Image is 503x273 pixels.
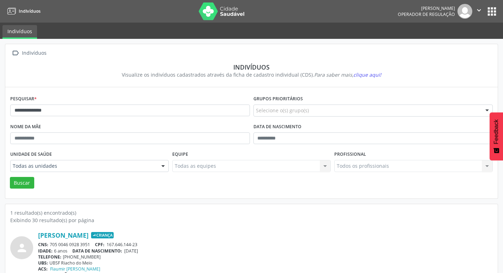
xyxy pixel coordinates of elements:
button: Buscar [10,177,34,189]
span: Selecione o(s) grupo(s) [256,107,309,114]
label: Nome da mãe [10,121,41,132]
div: Visualize os indivíduos cadastrados através da ficha de cadastro individual (CDS). [15,71,488,78]
a: [PERSON_NAME] [38,231,89,239]
div: 705 0046 0928 3951 [38,242,493,248]
div: 1 resultado(s) encontrado(s) [10,209,493,216]
label: Profissional [334,149,366,160]
span: ACS: [38,266,48,272]
button: apps [486,5,498,18]
div: UBSF Riacho do Meio [38,260,493,266]
a:  Indivíduos [10,48,48,58]
i:  [475,6,483,14]
span: Feedback [493,119,499,144]
a: Flaumir [PERSON_NAME] [50,266,100,272]
div: [PHONE_NUMBER] [38,254,493,260]
label: Grupos prioritários [253,94,303,105]
span: UBS: [38,260,48,266]
span: TELEFONE: [38,254,61,260]
i: Para saber mais, [314,71,381,78]
img: img [457,4,472,19]
span: CNS: [38,242,48,248]
span: IDADE: [38,248,53,254]
label: Pesquisar [10,94,37,105]
span: Criança [91,232,114,238]
span: Todas as unidades [13,162,154,170]
span: clique aqui! [353,71,381,78]
div: [PERSON_NAME] [398,5,455,11]
button: Feedback - Mostrar pesquisa [490,112,503,160]
span: [DATE] [124,248,138,254]
label: Unidade de saúde [10,149,52,160]
i:  [10,48,20,58]
span: Indivíduos [19,8,41,14]
label: Equipe [172,149,188,160]
div: Indivíduos [15,63,488,71]
span: CPF: [95,242,104,248]
label: Data de nascimento [253,121,301,132]
span: Operador de regulação [398,11,455,17]
a: Indivíduos [2,25,37,39]
div: Indivíduos [20,48,48,58]
div: Exibindo 30 resultado(s) por página [10,216,493,224]
div: 6 anos [38,248,493,254]
span: DATA DE NASCIMENTO: [72,248,122,254]
a: Indivíduos [5,5,41,17]
i: person [16,242,28,254]
button:  [472,4,486,19]
span: 167.646.144-23 [107,242,137,248]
